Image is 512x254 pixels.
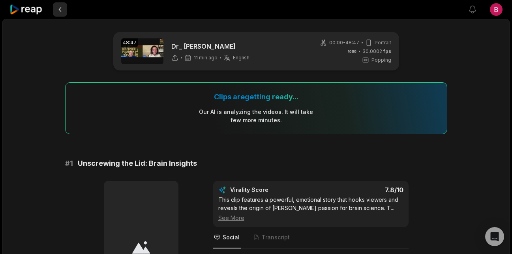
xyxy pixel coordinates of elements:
div: This clip features a powerful, emotional story that hooks viewers and reveals the origin of [PERS... [218,195,403,222]
div: Virality Score [230,186,315,194]
nav: Tabs [213,227,409,248]
div: Clips are getting ready... [214,92,298,101]
div: 7.8 /10 [319,186,403,194]
div: Our AI is analyzing the video s . It will take few more minutes. [199,108,313,124]
span: 00:00 - 48:47 [329,39,359,46]
span: 11 min ago [194,55,218,61]
span: # 1 [65,158,73,169]
span: English [233,55,249,61]
span: Unscrewing the Lid: Brain Insights [78,158,197,169]
p: Dr_ [PERSON_NAME] [171,42,249,51]
span: Transcript [262,233,290,241]
span: Portrait [375,39,391,46]
span: fps [383,48,391,54]
div: 48:47 [121,38,138,47]
span: Popping [371,57,391,64]
div: Open Intercom Messenger [485,227,504,246]
span: 30.0002 [362,48,391,55]
div: See More [218,214,403,222]
span: Social [223,233,240,241]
